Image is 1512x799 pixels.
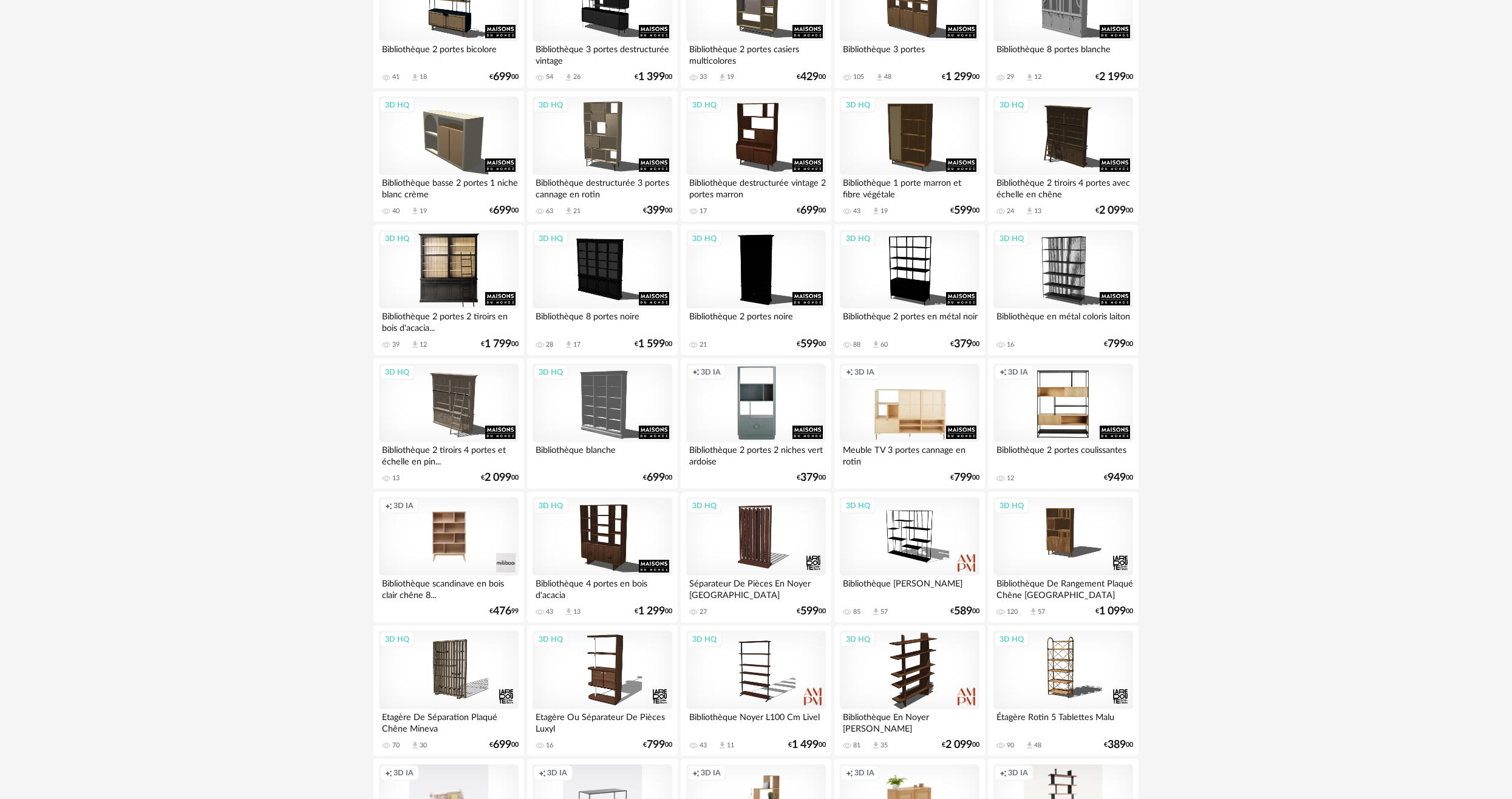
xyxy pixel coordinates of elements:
a: 3D HQ Séparateur De Pièces En Noyer [GEOGRAPHIC_DATA] 27 €59900 [681,492,831,623]
span: Download icon [871,741,880,750]
div: 63 [546,207,553,216]
span: 1 399 [638,73,665,81]
div: € 00 [942,741,979,749]
a: 3D HQ Bibliothèque 4 portes en bois d'acacia 43 Download icon 13 €1 29900 [527,492,678,623]
div: € 00 [1104,474,1133,482]
span: 949 [1108,474,1126,482]
a: Creation icon 3D IA Bibliothèque 2 portes 2 niches vert ardoise €37900 [681,358,831,489]
span: 1 799 [485,340,511,348]
span: 476 [493,607,511,616]
div: 13 [392,474,400,483]
a: 3D HQ Bibliothèque 2 tiroirs 4 portes et échelle en pin... 13 €2 09900 [373,358,524,489]
div: 81 [853,741,860,750]
div: Bibliothèque blanche [533,442,672,466]
div: 3D HQ [994,498,1029,514]
div: 48 [884,73,891,81]
div: 3D HQ [687,97,722,113]
div: Bibliothèque destructurée 3 portes cannage en rotin [533,175,672,199]
div: € 00 [635,340,672,348]
div: 17 [573,341,581,349]
div: € 00 [950,474,979,482]
span: Download icon [1025,206,1034,216]
span: Download icon [718,741,727,750]
div: € 00 [797,340,826,348]
span: Download icon [410,741,420,750]
div: 90 [1007,741,1014,750]
a: 3D HQ Bibliothèque 8 portes noire 28 Download icon 17 €1 59900 [527,225,678,356]
div: 57 [1038,608,1045,616]
span: 389 [1108,741,1126,749]
div: Étagère Rotin 5 Tablettes Malu [993,709,1133,733]
div: 19 [420,207,427,216]
span: 3D IA [1008,367,1028,377]
span: Download icon [410,340,420,349]
a: 3D HQ Bibliothèque 2 tiroirs 4 portes avec échelle en chêne 24 Download icon 13 €2 09900 [988,91,1139,222]
span: Download icon [564,73,573,82]
div: 12 [1007,474,1014,483]
div: 3D HQ [994,631,1029,647]
div: 43 [853,207,860,216]
a: 3D HQ Bibliothèque De Rangement Plaqué Chêne [GEOGRAPHIC_DATA] 120 Download icon 57 €1 09900 [988,492,1139,623]
span: 599 [800,340,819,348]
div: € 00 [481,474,519,482]
div: 3D HQ [380,364,415,380]
div: 3D HQ [380,631,415,647]
span: 3D IA [701,367,721,377]
a: 3D HQ Etagère De Séparation Plaqué Chêne Mineva 70 Download icon 30 €69900 [373,625,524,756]
span: 3D IA [701,768,721,778]
span: 3D IA [393,501,414,511]
div: 16 [546,741,553,750]
div: € 00 [481,340,519,348]
span: Creation icon [999,768,1007,778]
span: 1 099 [1099,607,1126,616]
span: Download icon [871,340,880,349]
span: Creation icon [385,501,392,511]
span: Download icon [564,340,573,349]
a: 3D HQ Bibliothèque [PERSON_NAME] 85 Download icon 57 €58900 [834,492,985,623]
div: 88 [853,341,860,349]
a: Creation icon 3D IA Meuble TV 3 portes cannage en rotin €79900 [834,358,985,489]
div: Bibliothèque 2 portes 2 tiroirs en bois d'acacia... [379,308,519,333]
div: 13 [573,608,581,616]
div: 3D HQ [840,97,876,113]
div: 39 [392,341,400,349]
div: Bibliothèque 3 portes destructurée vintage [533,41,672,66]
span: 3D IA [854,367,874,377]
a: 3D HQ Etagère Ou Séparateur De Pièces Luxyl 16 €79900 [527,625,678,756]
span: 379 [800,474,819,482]
span: Creation icon [385,768,392,778]
span: Download icon [564,206,573,216]
span: 3D IA [1008,768,1028,778]
a: 3D HQ Bibliothèque destructurée vintage 2 portes marron 17 €69900 [681,91,831,222]
div: 21 [573,207,581,216]
div: 27 [700,608,707,616]
div: Etagère De Séparation Plaqué Chêne Mineva [379,709,519,733]
div: € 00 [797,474,826,482]
div: 3D HQ [533,231,568,246]
div: 85 [853,608,860,616]
span: Download icon [718,73,727,82]
div: 12 [420,341,427,349]
div: € 00 [950,607,979,616]
div: 33 [700,73,707,81]
span: Download icon [564,607,573,616]
a: 3D HQ Bibliothèque 2 portes noire 21 €59900 [681,225,831,356]
div: € 00 [643,741,672,749]
span: Creation icon [846,768,853,778]
span: Creation icon [999,367,1007,377]
div: 24 [1007,207,1014,216]
div: 3D HQ [380,97,415,113]
span: 699 [493,206,511,215]
div: 30 [420,741,427,750]
div: € 00 [489,741,519,749]
div: 3D HQ [994,97,1029,113]
div: Meuble TV 3 portes cannage en rotin [840,442,979,466]
div: 105 [853,73,864,81]
div: € 00 [942,73,979,81]
div: € 00 [1104,741,1133,749]
div: Bibliothèque en métal coloris laiton [993,308,1133,333]
span: 1 599 [638,340,665,348]
div: 3D HQ [533,631,568,647]
span: 599 [800,607,819,616]
div: € 00 [950,206,979,215]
